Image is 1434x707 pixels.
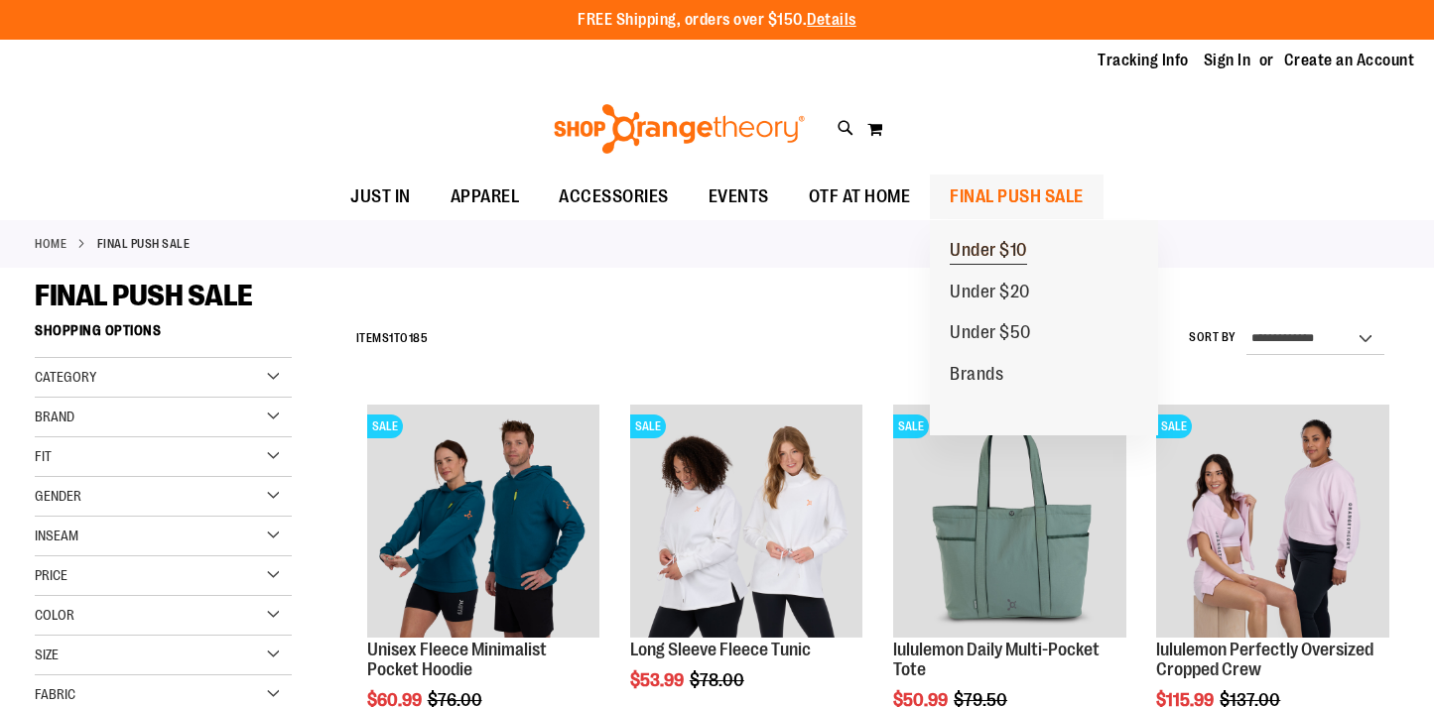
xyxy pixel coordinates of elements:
span: SALE [1156,414,1192,438]
span: FINAL PUSH SALE [35,279,253,312]
span: Price [35,567,67,583]
span: Size [35,647,59,662]
a: Details [807,11,856,29]
a: Tracking Info [1098,50,1189,71]
span: Color [35,607,74,623]
span: 1 [389,331,394,345]
span: Under $10 [950,240,1027,265]
a: Brands [930,354,1023,396]
span: SALE [893,414,929,438]
span: SALE [630,414,666,438]
span: Gender [35,488,81,504]
span: Inseam [35,528,78,543]
span: JUST IN [350,175,411,219]
strong: FINAL PUSH SALE [97,235,191,253]
img: lululemon Perfectly Oversized Cropped Crew [1156,405,1389,638]
span: Fabric [35,686,75,702]
a: Sign In [1204,50,1251,71]
ul: FINAL PUSH SALE [930,220,1158,435]
label: Sort By [1189,329,1237,346]
span: Category [35,369,96,385]
a: Under $50 [930,312,1051,354]
span: EVENTS [709,175,769,219]
span: Fit [35,448,52,464]
span: SALE [367,414,403,438]
a: lululemon Perfectly Oversized Cropped Crew [1156,640,1373,679]
span: Under $20 [950,282,1030,306]
a: Unisex Fleece Minimalist Pocket HoodieSALE [367,405,600,641]
span: Brand [35,409,74,424]
a: APPAREL [431,175,540,220]
img: Shop Orangetheory [551,104,808,154]
a: Long Sleeve Fleece Tunic [630,640,811,659]
span: FINAL PUSH SALE [950,175,1084,219]
a: JUST IN [330,175,431,220]
a: OTF AT HOME [789,175,931,220]
a: Unisex Fleece Minimalist Pocket Hoodie [367,640,547,679]
span: Brands [950,364,1003,389]
span: $78.00 [690,670,747,690]
a: ACCESSORIES [539,175,689,220]
a: Home [35,235,66,253]
h2: Items to [356,323,429,354]
span: $53.99 [630,670,687,690]
img: lululemon Daily Multi-Pocket Tote [893,405,1126,638]
img: Product image for Fleece Long Sleeve [630,405,863,638]
a: EVENTS [689,175,789,220]
img: Unisex Fleece Minimalist Pocket Hoodie [367,405,600,638]
a: lululemon Daily Multi-Pocket Tote [893,640,1100,679]
a: lululemon Daily Multi-Pocket ToteSALE [893,405,1126,641]
span: 185 [409,331,429,345]
span: OTF AT HOME [809,175,911,219]
a: FINAL PUSH SALE [930,175,1104,219]
span: ACCESSORIES [559,175,669,219]
span: Under $50 [950,322,1031,347]
strong: Shopping Options [35,313,292,358]
a: lululemon Perfectly Oversized Cropped CrewSALE [1156,405,1389,641]
p: FREE Shipping, orders over $150. [578,9,856,32]
a: Under $10 [930,230,1047,272]
span: APPAREL [451,175,520,219]
a: Product image for Fleece Long SleeveSALE [630,405,863,641]
a: Create an Account [1284,50,1415,71]
a: Under $20 [930,272,1050,313]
